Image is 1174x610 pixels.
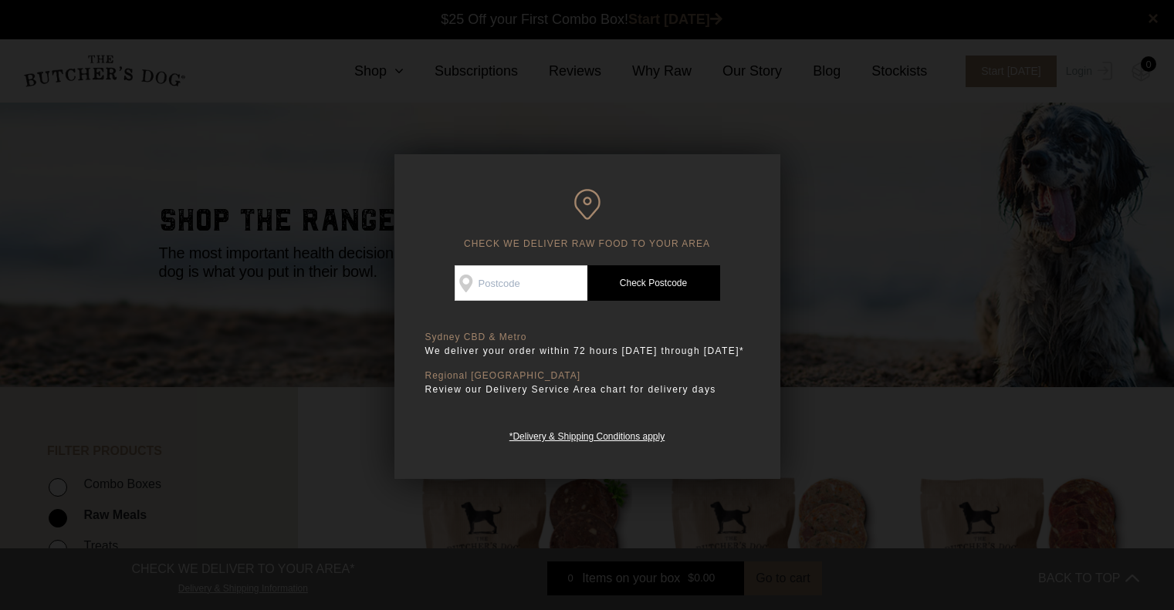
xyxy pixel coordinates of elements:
[425,382,749,397] p: Review our Delivery Service Area chart for delivery days
[455,265,587,301] input: Postcode
[509,427,665,442] a: *Delivery & Shipping Conditions apply
[425,370,749,382] p: Regional [GEOGRAPHIC_DATA]
[587,265,720,301] a: Check Postcode
[425,189,749,250] h6: CHECK WE DELIVER RAW FOOD TO YOUR AREA
[425,332,749,343] p: Sydney CBD & Metro
[425,343,749,359] p: We deliver your order within 72 hours [DATE] through [DATE]*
